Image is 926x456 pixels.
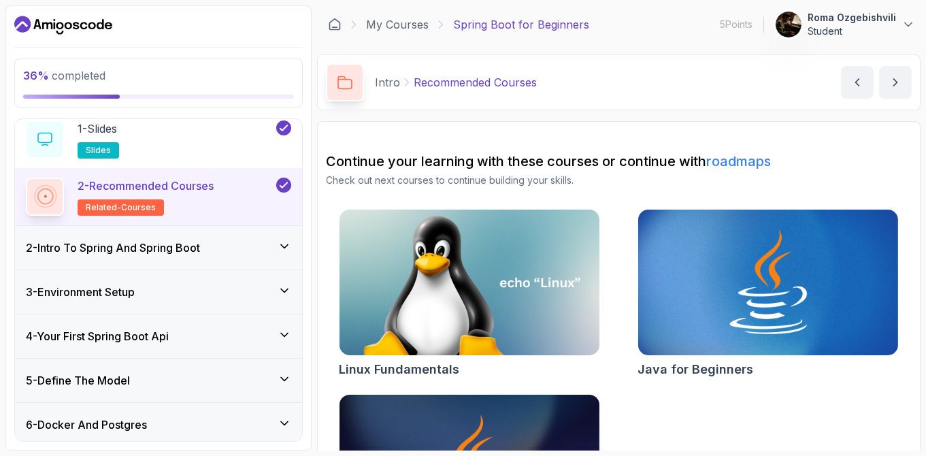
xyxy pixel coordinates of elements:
[78,120,117,137] p: 1 - Slides
[808,11,896,25] p: Roma Ozgebishvili
[86,202,156,213] span: related-courses
[340,210,599,355] img: Linux Fundamentals card
[375,74,400,91] p: Intro
[26,328,169,344] h3: 4 - Your First Spring Boot Api
[453,16,589,33] p: Spring Boot for Beginners
[86,145,111,156] span: slides
[26,120,291,159] button: 1-Slidesslides
[26,284,135,300] h3: 3 - Environment Setup
[638,209,899,379] a: Java for Beginners cardJava for Beginners
[15,359,302,402] button: 5-Define The Model
[26,372,130,389] h3: 5 - Define The Model
[78,178,214,194] p: 2 - Recommended Courses
[841,66,874,99] button: previous content
[23,69,105,82] span: completed
[26,178,291,216] button: 2-Recommended Coursesrelated-courses
[366,16,429,33] a: My Courses
[776,12,801,37] img: user profile image
[720,18,753,31] p: 5 Points
[339,209,600,379] a: Linux Fundamentals cardLinux Fundamentals
[808,25,896,38] p: Student
[15,314,302,358] button: 4-Your First Spring Boot Api
[14,14,112,36] a: Dashboard
[638,210,898,355] img: Java for Beginners card
[326,174,912,187] p: Check out next courses to continue building your skills.
[879,66,912,99] button: next content
[775,11,915,38] button: user profile imageRoma OzgebishviliStudent
[328,18,342,31] a: Dashboard
[638,360,753,379] h2: Java for Beginners
[15,270,302,314] button: 3-Environment Setup
[326,152,912,171] h2: Continue your learning with these courses or continue with
[26,240,200,256] h3: 2 - Intro To Spring And Spring Boot
[339,360,459,379] h2: Linux Fundamentals
[414,74,537,91] p: Recommended Courses
[15,403,302,446] button: 6-Docker And Postgres
[26,417,147,433] h3: 6 - Docker And Postgres
[706,153,771,169] a: roadmaps
[15,226,302,270] button: 2-Intro To Spring And Spring Boot
[23,69,49,82] span: 36 %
